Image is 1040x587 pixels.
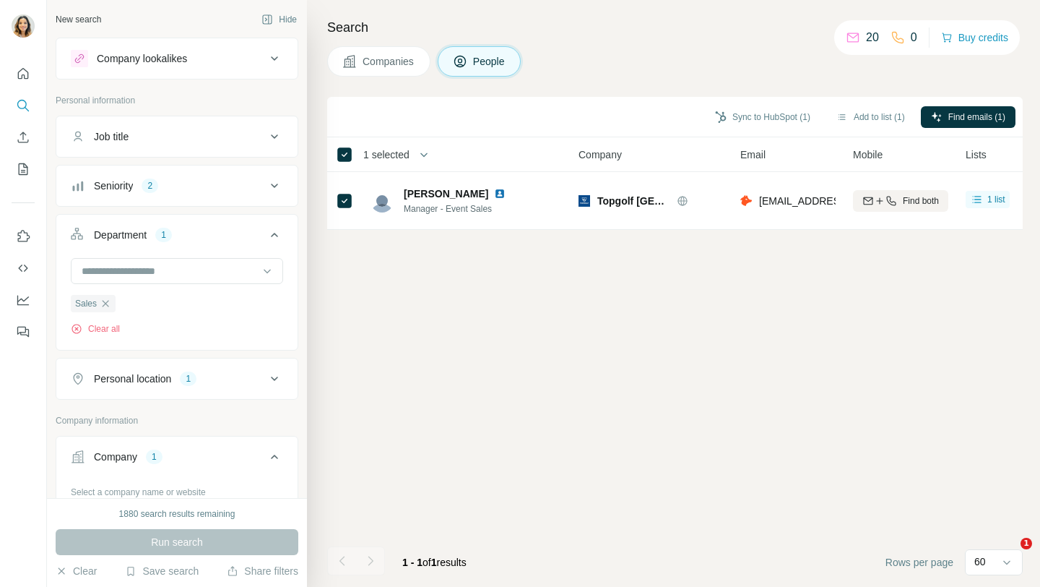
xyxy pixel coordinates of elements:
[12,287,35,313] button: Dashboard
[94,228,147,242] div: Department
[155,228,172,241] div: 1
[402,557,422,568] span: 1 - 1
[903,194,939,207] span: Find both
[370,189,394,213] img: Avatar
[759,195,930,207] span: [EMAIL_ADDRESS][DOMAIN_NAME]
[56,564,97,578] button: Clear
[431,557,437,568] span: 1
[494,188,506,200] img: LinkedIn logo
[853,147,883,162] span: Mobile
[75,297,97,310] span: Sales
[974,554,986,569] p: 60
[578,195,590,207] img: Logo of Topgolf Dubai
[941,27,1008,48] button: Buy credits
[94,372,171,386] div: Personal location
[987,193,1005,206] span: 1 list
[740,194,752,208] img: provider hunter logo
[12,223,35,249] button: Use Surfe on LinkedIn
[885,555,953,570] span: Rows per page
[56,361,298,396] button: Personal location1
[56,218,298,258] button: Department1
[363,147,409,162] span: 1 selected
[146,450,162,463] div: 1
[705,106,820,128] button: Sync to HubSpot (1)
[12,255,35,281] button: Use Surfe API
[991,538,1026,573] iframe: Intercom live chat
[12,14,35,38] img: Avatar
[180,372,196,385] div: 1
[402,557,467,568] span: results
[363,54,415,69] span: Companies
[142,179,158,192] div: 2
[966,147,987,162] span: Lists
[12,124,35,150] button: Enrich CSV
[94,129,129,144] div: Job title
[56,119,298,154] button: Job title
[56,440,298,480] button: Company1
[119,507,235,520] div: 1880 search results remaining
[473,54,506,69] span: People
[56,13,101,26] div: New search
[12,319,35,345] button: Feedback
[597,194,669,208] span: Topgolf [GEOGRAPHIC_DATA]
[56,41,298,76] button: Company lookalikes
[1020,538,1032,549] span: 1
[12,61,35,87] button: Quick start
[866,29,879,46] p: 20
[56,414,298,427] p: Company information
[404,187,488,201] span: [PERSON_NAME]
[921,106,1015,128] button: Find emails (1)
[404,202,523,215] span: Manager - Event Sales
[125,564,199,578] button: Save search
[948,111,1005,124] span: Find emails (1)
[251,9,307,30] button: Hide
[56,168,298,203] button: Seniority2
[97,51,187,66] div: Company lookalikes
[911,29,917,46] p: 0
[12,156,35,182] button: My lists
[227,564,298,578] button: Share filters
[422,557,431,568] span: of
[56,94,298,107] p: Personal information
[71,322,120,335] button: Clear all
[94,450,137,464] div: Company
[740,147,766,162] span: Email
[94,179,133,193] div: Seniority
[853,190,948,212] button: Find both
[71,480,283,499] div: Select a company name or website
[826,106,915,128] button: Add to list (1)
[327,17,1023,38] h4: Search
[578,147,622,162] span: Company
[12,93,35,119] button: Search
